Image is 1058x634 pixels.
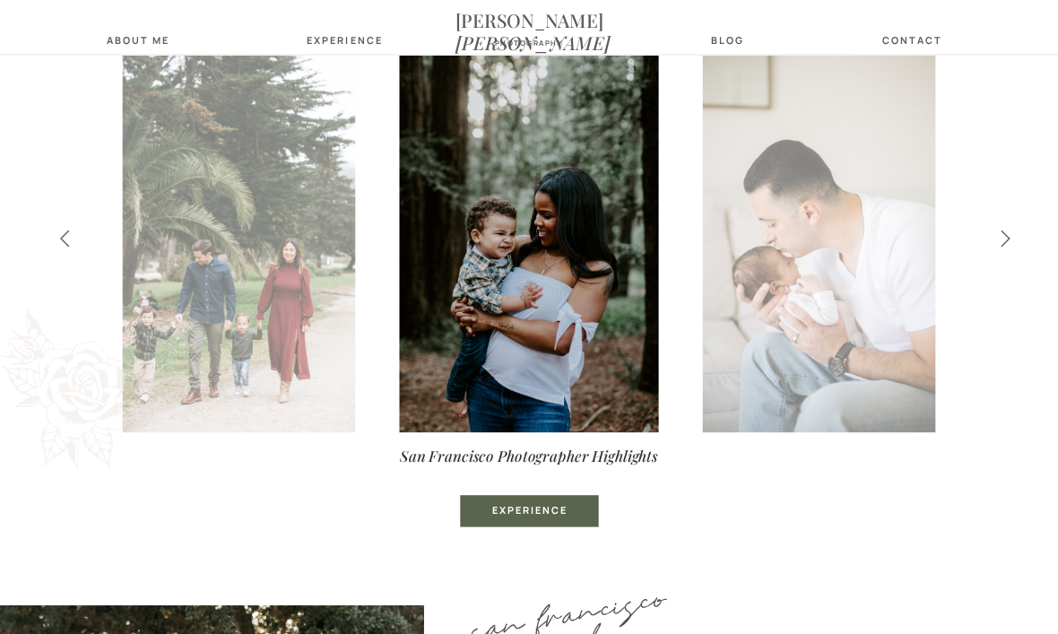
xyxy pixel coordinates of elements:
[455,10,602,30] a: [PERSON_NAME][PERSON_NAME]
[101,34,175,46] a: about Me
[455,30,610,56] i: [PERSON_NAME]
[877,34,947,46] a: contact
[485,39,573,50] a: photography
[701,34,754,46] a: blog
[328,443,730,462] p: San Francisco Photographer Highlights
[399,44,658,433] img: mom holding toddler while toddler is trying to wiggle out, they are both laughing.
[96,44,355,433] img: Mom and Dad holding hands with two little boys in San Francisco.
[703,44,962,433] img: Dad is kissing newborn on forehead indoor.
[474,504,585,519] a: Experience
[455,10,602,30] nav: [PERSON_NAME]
[307,34,377,46] a: Experience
